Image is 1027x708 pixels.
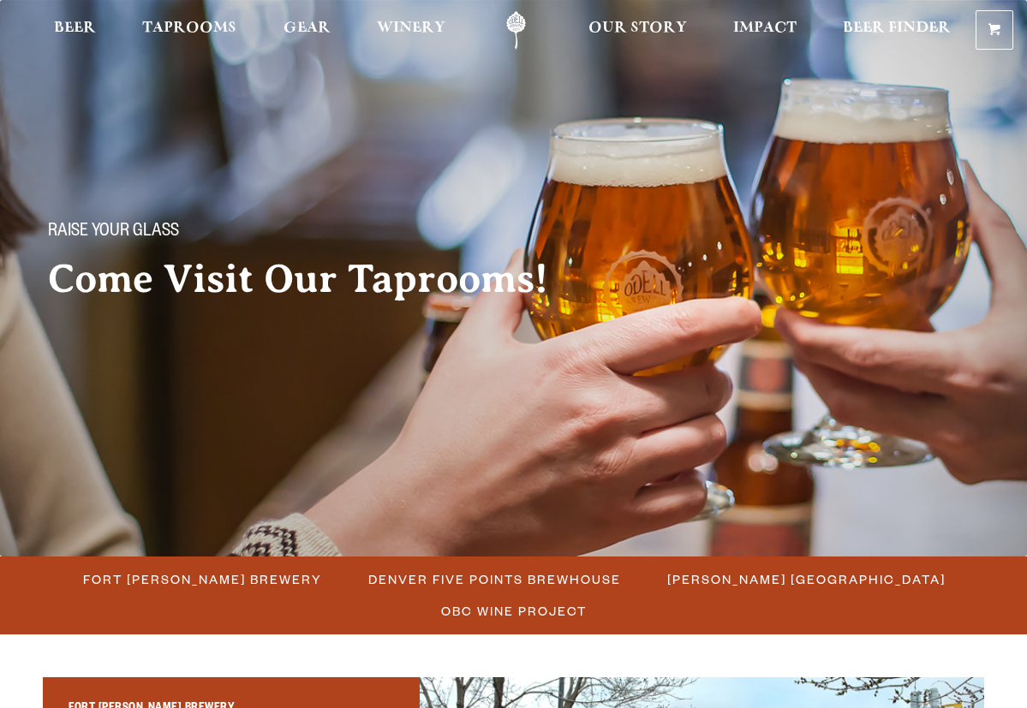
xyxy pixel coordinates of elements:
span: Gear [284,21,331,35]
a: Our Story [577,11,698,50]
a: Beer [43,11,107,50]
a: OBC Wine Project [432,598,596,623]
a: Taprooms [131,11,248,50]
a: [PERSON_NAME] [GEOGRAPHIC_DATA] [657,567,954,592]
span: Fort [PERSON_NAME] Brewery [83,567,322,592]
span: Raise your glass [48,222,179,244]
span: Winery [377,21,445,35]
span: [PERSON_NAME] [GEOGRAPHIC_DATA] [667,567,946,592]
span: Denver Five Points Brewhouse [368,567,621,592]
a: Odell Home [484,11,548,50]
span: OBC Wine Project [442,598,588,623]
a: Beer Finder [832,11,962,50]
span: Beer Finder [843,21,951,35]
span: Taprooms [142,21,236,35]
a: Impact [722,11,808,50]
a: Denver Five Points Brewhouse [358,567,630,592]
span: Impact [733,21,797,35]
h2: Come Visit Our Taprooms! [48,258,582,300]
a: Fort [PERSON_NAME] Brewery [73,567,331,592]
a: Gear [272,11,342,50]
span: Beer [54,21,96,35]
span: Our Story [588,21,687,35]
a: Winery [366,11,457,50]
